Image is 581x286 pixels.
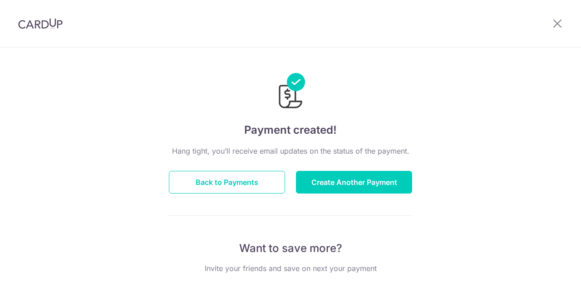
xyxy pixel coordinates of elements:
[169,122,412,138] h4: Payment created!
[169,263,412,274] p: Invite your friends and save on next your payment
[169,171,285,194] button: Back to Payments
[276,73,305,111] img: Payments
[523,259,572,281] iframe: Opens a widget where you can find more information
[169,241,412,256] p: Want to save more?
[296,171,412,194] button: Create Another Payment
[18,18,63,29] img: CardUp
[169,145,412,156] p: Hang tight, you’ll receive email updates on the status of the payment.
